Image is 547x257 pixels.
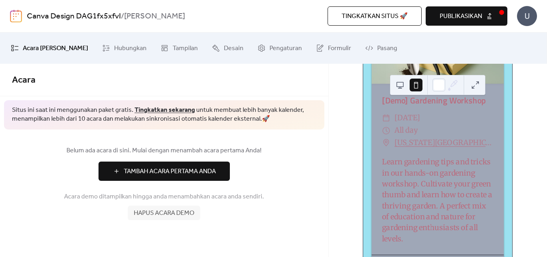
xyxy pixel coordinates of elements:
a: Pengaturan [251,36,308,61]
a: Tampilan [155,36,204,61]
span: Tampilan [173,42,198,55]
div: [Demo] Gardening Workshop [372,94,504,107]
span: All day [394,124,418,137]
a: Tingkatkan sekarang [135,104,195,116]
b: / [121,9,124,24]
b: [PERSON_NAME] [124,9,185,24]
span: Tingkatkan situs 🚀 [342,12,408,21]
a: Pasang [359,36,403,61]
div: ​ [382,112,390,124]
span: Situs ini saat ini menggunakan paket gratis. untuk membuat lebih banyak kalender, menampilkan leb... [12,106,316,124]
span: [DATE] [394,112,420,124]
span: Acara demo ditampilkan hingga anda menambahkan acara anda sendiri. [64,192,264,202]
button: Tingkatkan situs 🚀 [328,6,422,26]
div: U [517,6,537,26]
span: Desain [224,42,243,55]
span: Pengaturan [269,42,302,55]
a: [US_STATE][GEOGRAPHIC_DATA] [394,137,493,149]
a: Hubungkan [96,36,153,61]
a: Acara [PERSON_NAME] [5,36,94,61]
a: Canva Design DAG1fx5xfvI [27,9,121,24]
button: Tambah Acara Pertama Anda [99,162,230,181]
span: Hapus acara demo [134,208,194,218]
span: Hubungkan [114,42,147,55]
button: Hapus acara demo [128,206,200,220]
div: Learn gardening tips and tricks in our hands-on gardening workshop. Cultivate your green thumb an... [372,157,504,244]
span: Pasang [377,42,397,55]
span: Belum ada acara di sini. Mulai dengan menambah acara pertama Anda! [12,146,316,156]
button: publikasikan [426,6,507,26]
div: ​ [382,137,390,149]
a: Formulir [310,36,357,61]
span: Formulir [328,42,351,55]
img: logo [10,10,22,22]
a: Tambah Acara Pertama Anda [12,162,316,181]
span: publikasikan [440,12,482,21]
div: ​ [382,124,390,137]
a: Desain [206,36,249,61]
span: Tambah Acara Pertama Anda [124,167,216,176]
span: Acara [12,71,36,89]
span: Acara [PERSON_NAME] [23,42,88,55]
